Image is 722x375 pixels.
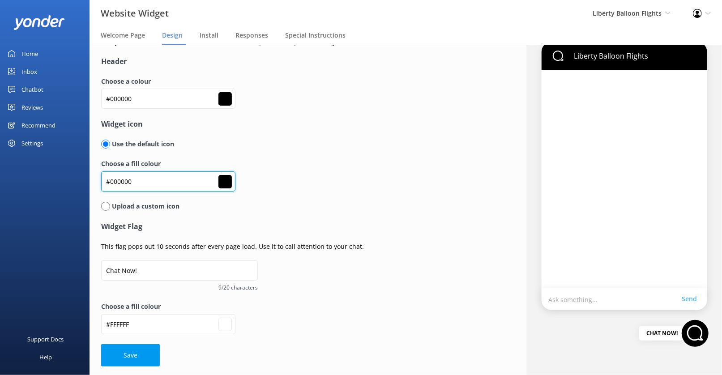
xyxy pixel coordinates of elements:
[101,56,492,68] h4: Header
[101,6,169,21] h3: Website Widget
[101,344,160,366] button: Save
[101,242,492,251] p: This flag pops out 10 seconds after every page load. Use it to call attention to your chat.
[162,31,183,40] span: Design
[28,330,64,348] div: Support Docs
[593,9,662,17] span: Liberty Balloon Flights
[101,283,258,292] span: 9/20 characters
[101,159,492,169] label: Choose a fill colour
[101,314,235,334] input: #fcfcfcf
[639,326,685,341] div: Chat Now!
[110,201,179,211] p: Upload a custom icon
[21,116,56,134] div: Recommend
[21,63,37,81] div: Inbox
[13,15,65,30] img: yonder-white-logo.png
[110,139,174,149] p: Use the default icon
[21,81,43,98] div: Chatbot
[101,77,492,86] label: Choose a colour
[200,31,218,40] span: Install
[235,31,268,40] span: Responses
[101,221,492,233] h4: Widget Flag
[21,45,38,63] div: Home
[101,302,492,311] label: Choose a fill colour
[682,294,701,304] a: Send
[285,31,346,40] span: Special Instructions
[21,134,43,152] div: Settings
[548,295,682,303] p: Ask something...
[39,348,52,366] div: Help
[101,260,258,281] input: Chat
[21,98,43,116] div: Reviews
[101,119,492,130] h4: Widget icon
[567,51,648,61] p: Liberty Balloon Flights
[101,31,145,40] span: Welcome Page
